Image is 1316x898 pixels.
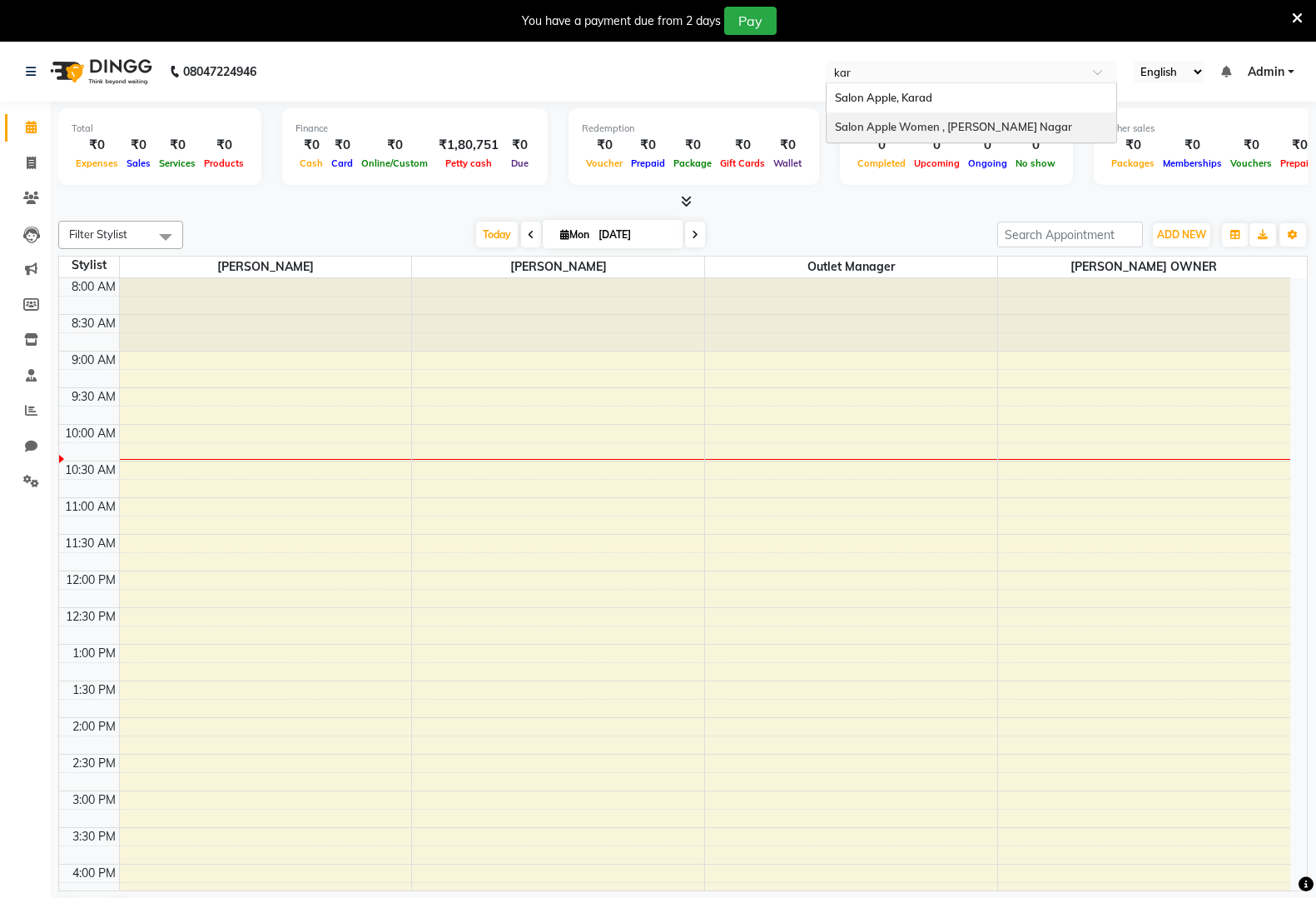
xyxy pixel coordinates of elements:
span: Wallet [769,157,806,169]
div: ₹0 [505,136,534,155]
span: Cash [295,157,327,169]
div: 2:30 PM [69,755,119,772]
div: Redemption [582,122,806,136]
div: ₹0 [357,136,432,155]
div: 9:00 AM [68,352,119,369]
span: Salon Apple Women , [PERSON_NAME] Nagar [835,120,1072,133]
span: Mon [556,228,593,241]
span: [PERSON_NAME] OWNER [998,257,1290,277]
div: 0 [964,136,1011,155]
span: Memberships [1159,157,1226,169]
div: ₹0 [200,136,248,155]
span: Services [155,157,200,169]
span: Vouchers [1226,157,1276,169]
div: 4:00 PM [69,865,119,882]
div: ₹0 [1226,136,1276,155]
div: 0 [1011,136,1060,155]
span: Upcoming [910,157,964,169]
span: [PERSON_NAME] [412,257,704,277]
span: Ongoing [964,157,1011,169]
div: ₹0 [122,136,155,155]
div: 1:00 PM [69,645,119,662]
div: 12:00 PM [62,571,119,589]
div: Total [72,122,248,136]
b: 08047224946 [183,48,256,95]
div: 8:30 AM [68,315,119,332]
span: Expenses [72,157,122,169]
button: ADD NEW [1153,223,1210,247]
div: ₹0 [1107,136,1159,155]
span: No show [1011,157,1060,169]
span: Online/Custom [357,157,432,169]
div: ₹0 [627,136,669,155]
img: logo [42,48,156,95]
button: Pay [724,7,777,35]
div: 0 [853,136,910,155]
span: Due [507,157,533,169]
div: ₹1,80,751 [432,136,505,155]
div: ₹0 [769,136,806,155]
div: 0 [910,136,964,155]
span: [PERSON_NAME] [120,257,412,277]
div: ₹0 [1159,136,1226,155]
span: Voucher [582,157,627,169]
div: 11:30 AM [62,535,119,552]
div: ₹0 [295,136,327,155]
div: Stylist [59,257,119,274]
div: 9:30 AM [68,388,119,406]
span: Prepaid [627,157,669,169]
span: Petty cash [441,157,496,169]
input: 2025-09-01 [593,222,677,247]
span: Products [200,157,248,169]
span: Gift Cards [716,157,769,169]
div: 10:30 AM [62,461,119,479]
div: You have a payment due from 2 days [522,12,721,30]
div: 11:00 AM [62,498,119,516]
span: ADD NEW [1157,228,1206,241]
div: ₹0 [72,136,122,155]
div: 3:00 PM [69,791,119,809]
ng-dropdown-panel: Options list [826,82,1117,143]
span: Today [476,222,518,247]
input: Search Appointment [997,222,1143,247]
div: 3:30 PM [69,828,119,846]
span: Sales [122,157,155,169]
span: Package [669,157,716,169]
span: Card [327,157,357,169]
div: 2:00 PM [69,718,119,736]
span: Packages [1107,157,1159,169]
div: ₹0 [582,136,627,155]
span: Salon Apple, Karad [835,91,932,104]
div: ₹0 [716,136,769,155]
div: 12:30 PM [62,608,119,626]
div: Finance [295,122,534,136]
span: Completed [853,157,910,169]
div: ₹0 [669,136,716,155]
span: Outlet Manager [705,257,997,277]
div: ₹0 [327,136,357,155]
div: 1:30 PM [69,681,119,699]
span: Admin [1248,63,1284,81]
div: 8:00 AM [68,278,119,296]
span: Filter Stylist [69,227,127,241]
div: ₹0 [155,136,200,155]
div: 10:00 AM [62,425,119,442]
